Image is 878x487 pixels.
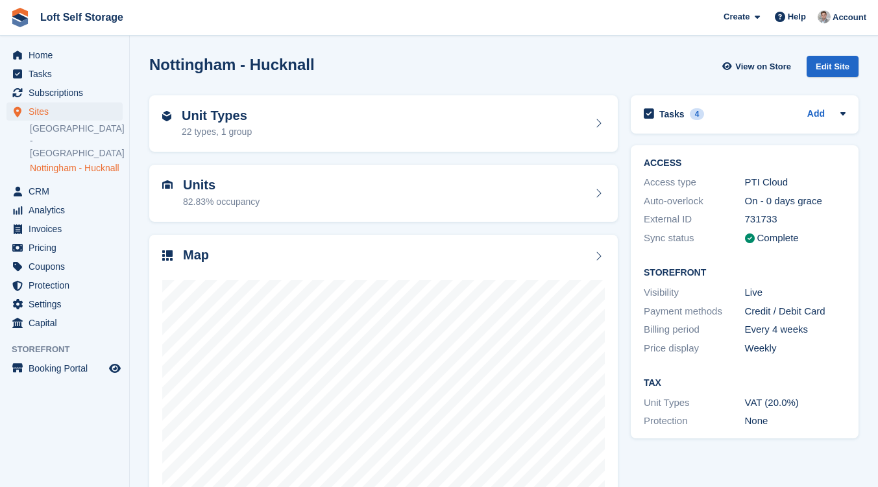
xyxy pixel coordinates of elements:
span: Home [29,46,106,64]
h2: Tax [644,378,846,388]
div: Price display [644,341,745,356]
a: Loft Self Storage [35,6,128,28]
img: unit-type-icn-2b2737a686de81e16bb02015468b77c625bbabd49415b5ef34ead5e3b44a266d.svg [162,111,171,121]
a: menu [6,359,123,377]
div: 4 [690,108,705,120]
a: Edit Site [807,56,859,82]
h2: Tasks [659,108,685,120]
div: Visibility [644,285,745,300]
span: Help [788,10,806,23]
a: menu [6,46,123,64]
a: menu [6,295,123,313]
h2: Unit Types [182,108,252,123]
span: Coupons [29,257,106,276]
div: Unit Types [644,396,745,410]
div: External ID [644,212,745,227]
a: menu [6,65,123,83]
a: menu [6,102,123,121]
a: menu [6,84,123,102]
span: Invoices [29,220,106,238]
span: Capital [29,314,106,332]
h2: Units [183,178,260,193]
div: VAT (20.0%) [745,396,846,410]
span: Create [724,10,750,23]
img: stora-icon-8386f47178a22dfd0bd8f6a31ec36ba5ce8667c1dd55bd0f319d3a0aa187defe.svg [10,8,30,27]
a: menu [6,182,123,200]
div: Every 4 weeks [745,322,846,337]
a: View on Store [720,56,796,77]
div: Auto-overlock [644,194,745,209]
div: Payment methods [644,304,745,319]
a: menu [6,201,123,219]
div: Access type [644,175,745,190]
a: Preview store [107,361,123,376]
span: Settings [29,295,106,313]
img: unit-icn-7be61d7bf1b0ce9d3e12c5938cc71ed9869f7b940bace4675aadf7bd6d80202e.svg [162,180,173,189]
span: Subscriptions [29,84,106,102]
div: 82.83% occupancy [183,195,260,209]
img: map-icn-33ee37083ee616e46c38cad1a60f524a97daa1e2b2c8c0bc3eb3415660979fc1.svg [162,250,173,261]
a: Nottingham - Hucknall [30,162,123,174]
h2: Storefront [644,268,846,278]
span: View on Store [735,60,791,73]
div: 731733 [745,212,846,227]
h2: Map [183,248,209,263]
a: menu [6,257,123,276]
div: Sync status [644,231,745,246]
h2: Nottingham - Hucknall [149,56,315,73]
a: Add [807,107,825,122]
div: On - 0 days grace [745,194,846,209]
a: Unit Types 22 types, 1 group [149,95,618,152]
span: CRM [29,182,106,200]
div: Protection [644,414,745,429]
span: Protection [29,276,106,294]
span: Storefront [12,343,129,356]
div: None [745,414,846,429]
div: Credit / Debit Card [745,304,846,319]
span: Sites [29,102,106,121]
img: Nik Williams [818,10,831,23]
div: Live [745,285,846,300]
div: 22 types, 1 group [182,125,252,139]
a: menu [6,314,123,332]
h2: ACCESS [644,158,846,169]
span: Pricing [29,239,106,257]
div: Billing period [644,322,745,337]
div: Weekly [745,341,846,356]
span: Account [833,11,866,24]
a: menu [6,239,123,257]
span: Tasks [29,65,106,83]
span: Booking Portal [29,359,106,377]
a: Units 82.83% occupancy [149,165,618,222]
a: menu [6,220,123,238]
div: Complete [757,231,799,246]
span: Analytics [29,201,106,219]
div: PTI Cloud [745,175,846,190]
div: Edit Site [807,56,859,77]
a: menu [6,276,123,294]
a: [GEOGRAPHIC_DATA] - [GEOGRAPHIC_DATA] [30,123,123,160]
